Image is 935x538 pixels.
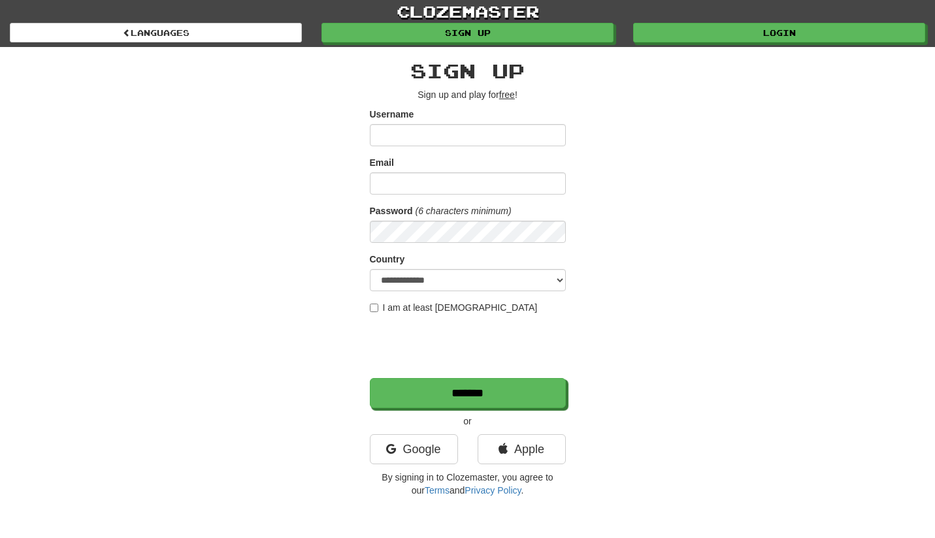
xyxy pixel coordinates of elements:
[370,156,394,169] label: Email
[370,60,566,82] h2: Sign up
[499,89,515,100] u: free
[370,321,568,372] iframe: reCAPTCHA
[370,301,538,314] label: I am at least [DEMOGRAPHIC_DATA]
[633,23,925,42] a: Login
[370,415,566,428] p: or
[370,253,405,266] label: Country
[370,204,413,217] label: Password
[370,108,414,121] label: Username
[370,471,566,497] p: By signing in to Clozemaster, you agree to our and .
[478,434,566,464] a: Apple
[370,304,378,312] input: I am at least [DEMOGRAPHIC_DATA]
[10,23,302,42] a: Languages
[370,434,458,464] a: Google
[370,88,566,101] p: Sign up and play for !
[465,485,521,496] a: Privacy Policy
[321,23,614,42] a: Sign up
[425,485,450,496] a: Terms
[416,206,512,216] em: (6 characters minimum)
